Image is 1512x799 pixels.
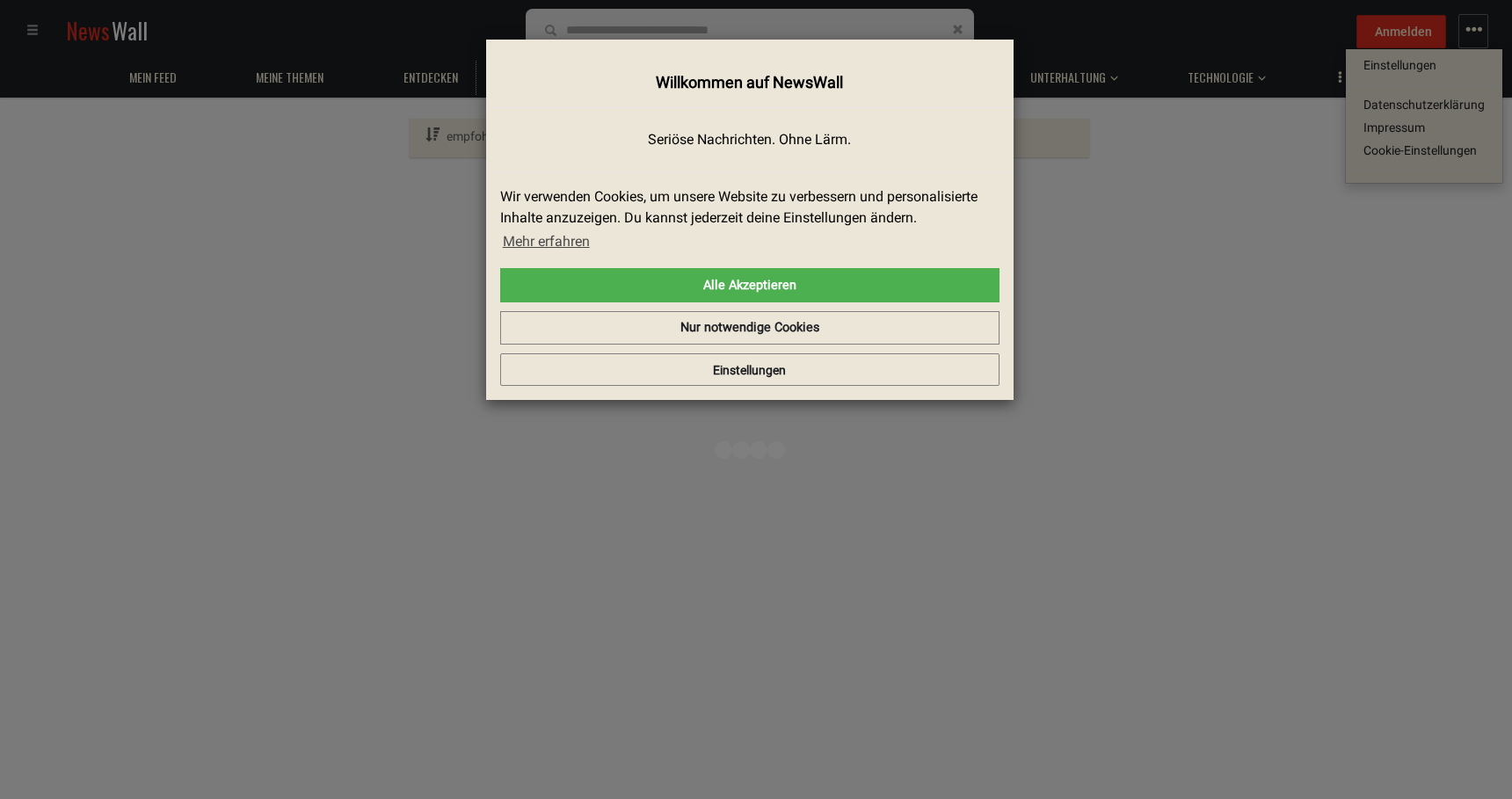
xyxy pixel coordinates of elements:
a: learn more about cookies [500,229,592,255]
button: Einstellungen [500,353,1000,387]
a: allow cookies [500,268,1000,303]
div: cookieconsent [500,186,1000,345]
span: Wir verwenden Cookies, um unsere Website zu verbessern und personalisierte Inhalte anzuzeigen. Du... [500,186,985,255]
h4: Willkommen auf NewsWall [500,71,1000,94]
a: deny cookies [500,311,1000,345]
p: Seriöse Nachrichten. Ohne Lärm. [500,130,1000,150]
